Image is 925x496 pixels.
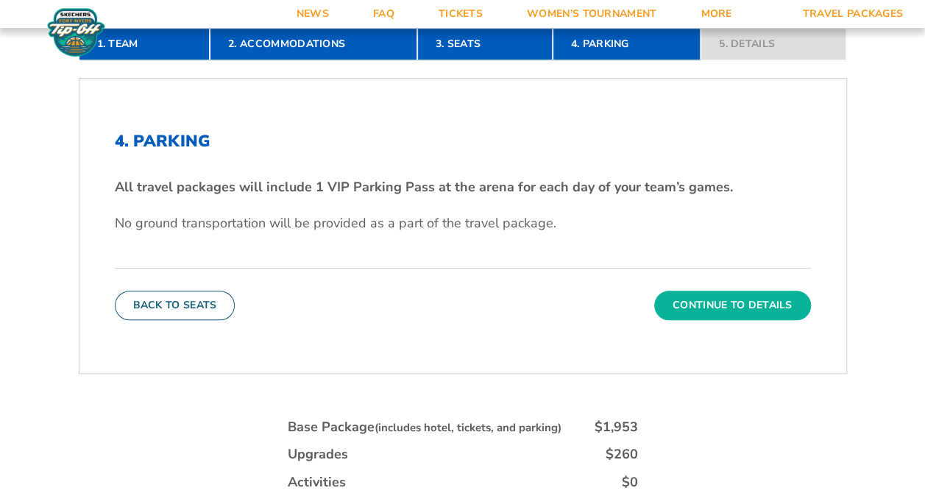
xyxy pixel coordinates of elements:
[606,445,638,464] div: $260
[210,28,417,60] a: 2. Accommodations
[654,291,811,320] button: Continue To Details
[622,473,638,492] div: $0
[115,291,235,320] button: Back To Seats
[595,418,638,436] div: $1,953
[115,178,733,196] strong: All travel packages will include 1 VIP Parking Pass at the arena for each day of your team’s games.
[115,214,811,233] p: No ground transportation will be provided as a part of the travel package.
[288,445,348,464] div: Upgrades
[288,418,561,436] div: Base Package
[79,28,210,60] a: 1. Team
[417,28,553,60] a: 3. Seats
[115,132,811,151] h2: 4. Parking
[44,7,108,57] img: Fort Myers Tip-Off
[288,473,346,492] div: Activities
[375,420,561,435] small: (includes hotel, tickets, and parking)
